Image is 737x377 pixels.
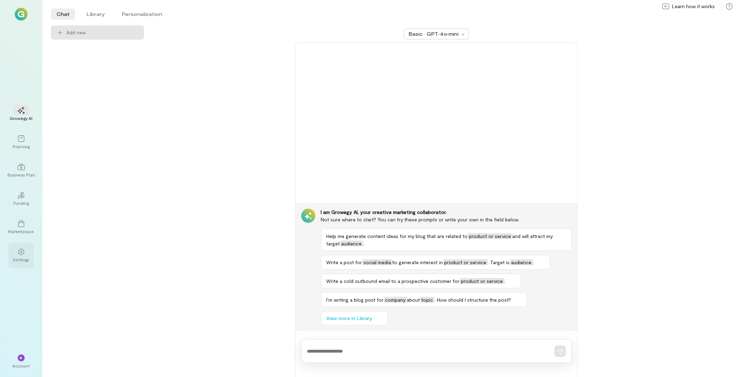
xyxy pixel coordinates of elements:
span: to generate interest in [393,259,443,265]
span: . Target is [488,259,510,265]
li: Personalization [116,8,168,20]
a: Marketplace [8,214,34,240]
span: and will attract my target [327,233,553,246]
span: product or service [443,259,488,265]
li: Library [81,8,111,20]
span: about [407,297,420,303]
button: Write a cold outbound email to a prospective customer forproduct or service. [321,274,521,288]
div: Marketplace [8,228,34,234]
button: Help me generate content ideas for my blog that are related toproduct or serviceand will attract ... [321,229,572,251]
a: Growegy AI [8,101,34,127]
span: company [384,297,407,303]
span: topic [420,297,435,303]
div: Not sure where to start? You can try these prompts or write your own in the field below. [321,216,572,223]
button: Write a post forsocial mediato generate interest inproduct or service. Target isaudience. [321,255,550,269]
div: Settings [13,257,30,262]
span: audience [340,240,363,246]
div: Planning [13,144,30,149]
a: Funding [8,186,34,211]
span: audience [510,259,533,265]
a: Business Plan [8,158,34,183]
div: Business Plan [7,172,35,178]
button: View more in Library [321,311,388,325]
div: I am Growegy AI, your creative marketing collaborator. [321,209,572,216]
div: Funding [13,200,29,206]
span: . [505,278,506,284]
span: I’m writing a blog post for [327,297,384,303]
div: Account [13,363,30,369]
span: product or service [468,233,513,239]
a: Planning [8,129,34,155]
span: Write a post for [327,259,362,265]
button: I’m writing a blog post forcompanyabouttopic. How should I structure the post? [321,292,527,307]
li: Chat [51,8,75,20]
a: Settings [8,243,34,268]
span: View more in Library [327,315,372,322]
div: *Account [8,349,34,374]
span: . How should I structure the post? [435,297,511,303]
span: Write a cold outbound email to a prospective customer for [327,278,460,284]
div: Basic · GPT‑4o‑mini [409,30,459,37]
span: social media [362,259,393,265]
span: Learn how it works [672,3,715,10]
div: Growegy AI [10,115,33,121]
span: Help me generate content ideas for my blog that are related to [327,233,468,239]
span: Add new [66,29,138,36]
span: product or service [460,278,505,284]
span: . [533,259,534,265]
span: . [363,240,364,246]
